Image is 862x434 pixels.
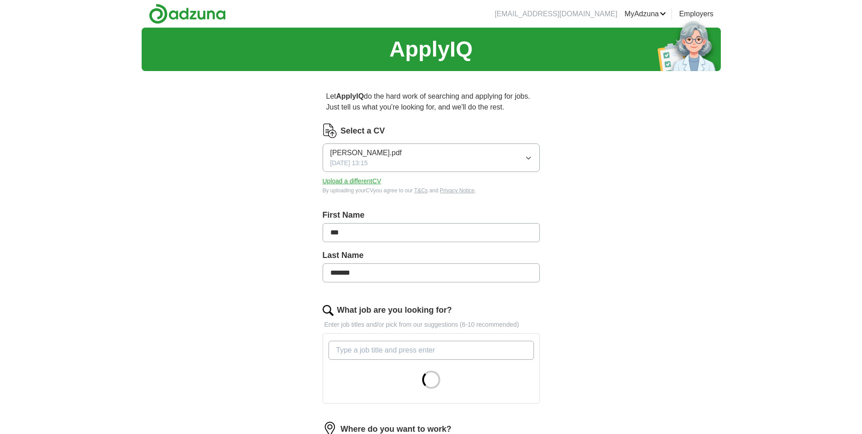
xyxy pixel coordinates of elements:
img: CV Icon [323,124,337,138]
input: Type a job title and press enter [329,341,534,360]
label: First Name [323,209,540,221]
a: Employers [679,9,714,19]
label: Last Name [323,249,540,262]
img: search.png [323,305,333,316]
span: [PERSON_NAME].pdf [330,148,402,158]
strong: ApplyIQ [336,92,364,100]
li: [EMAIL_ADDRESS][DOMAIN_NAME] [495,9,617,19]
img: Adzuna logo [149,4,226,24]
a: Privacy Notice [440,187,475,194]
label: Select a CV [341,125,385,137]
label: What job are you looking for? [337,304,452,316]
a: MyAdzuna [624,9,666,19]
a: T&Cs [414,187,428,194]
p: Enter job titles and/or pick from our suggestions (6-10 recommended) [323,320,540,329]
button: [PERSON_NAME].pdf[DATE] 13:15 [323,143,540,172]
button: Upload a differentCV [323,176,381,186]
span: [DATE] 13:15 [330,158,368,168]
div: By uploading your CV you agree to our and . [323,186,540,195]
p: Let do the hard work of searching and applying for jobs. Just tell us what you're looking for, an... [323,87,540,116]
h1: ApplyIQ [389,33,472,66]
